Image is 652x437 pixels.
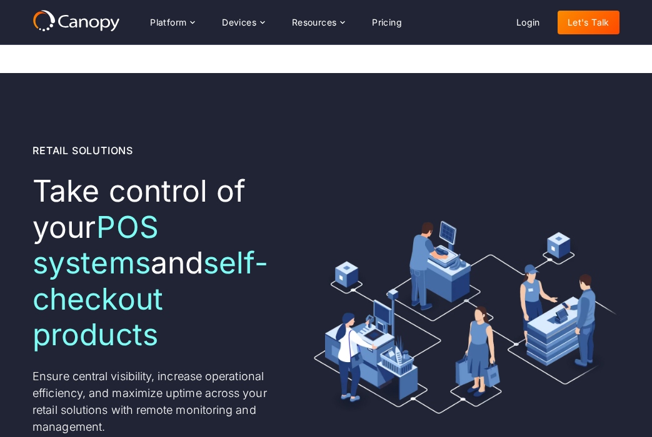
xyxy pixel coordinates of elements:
div: Resources [292,18,337,27]
div: Devices [212,10,274,35]
a: Login [506,11,550,34]
div: Devices [222,18,256,27]
em: POS systems [33,209,159,282]
h1: Take control of your and [33,173,279,353]
p: Ensure central visibility, increase operational efficiency, and maximize uptime across your retai... [33,368,279,435]
em: self-checkout products [33,244,268,353]
a: Pricing [362,11,412,34]
div: Retail Solutions [33,143,133,158]
div: Platform [150,18,186,27]
div: Resources [282,10,354,35]
div: Platform [140,10,204,35]
a: Let's Talk [558,11,619,34]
